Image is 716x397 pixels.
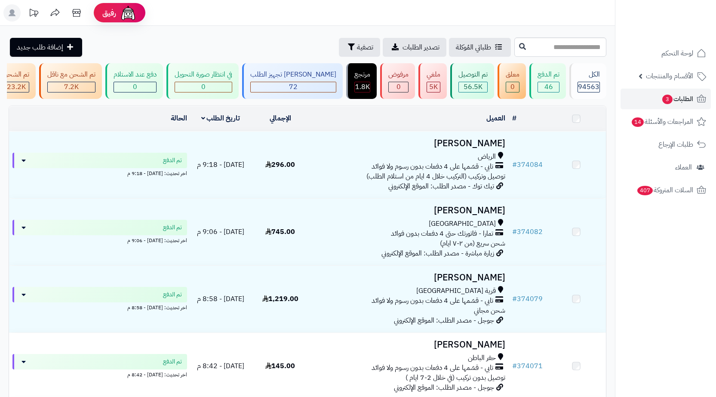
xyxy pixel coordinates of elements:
span: # [512,361,517,371]
div: 7223 [48,82,95,92]
span: 407 [637,186,653,195]
span: 145.00 [265,361,295,371]
a: الكل94563 [568,63,608,99]
span: تم الدفع [163,357,182,366]
span: 0 [510,82,515,92]
div: 56524 [459,82,487,92]
a: تم الشحن مع ناقل 7.2K [37,63,104,99]
div: تم الدفع [538,70,559,80]
span: زيارة مباشرة - مصدر الطلب: الموقع الإلكتروني [381,248,494,259]
span: الرياض [478,152,496,162]
div: اخر تحديث: [DATE] - 8:58 م [12,302,187,311]
span: # [512,160,517,170]
span: # [512,294,517,304]
div: الكل [578,70,600,80]
span: السلات المتروكة [636,184,693,196]
span: [DATE] - 9:06 م [197,227,244,237]
span: 296.00 [265,160,295,170]
div: 72 [251,82,336,92]
a: #374082 [512,227,543,237]
div: دفع عند الاستلام [114,70,157,80]
span: 0 [133,82,137,92]
span: جوجل - مصدر الطلب: الموقع الإلكتروني [394,315,494,326]
span: تم الدفع [163,223,182,232]
div: اخر تحديث: [DATE] - 9:18 م [12,168,187,177]
div: 46 [538,82,559,92]
span: 46 [544,82,553,92]
a: المراجعات والأسئلة14 [621,111,711,132]
div: اخر تحديث: [DATE] - 9:06 م [12,235,187,244]
div: 1807 [355,82,370,92]
span: تمارا - فاتورتك حتى 4 دفعات بدون فوائد [391,229,493,239]
div: ملغي [427,70,440,80]
div: معلق [506,70,519,80]
div: تم الشحن مع ناقل [47,70,95,80]
a: مرفوض 0 [378,63,417,99]
div: 23197 [3,82,29,92]
div: 0 [175,82,232,92]
a: الإجمالي [270,113,291,123]
a: تم الدفع 46 [528,63,568,99]
a: [PERSON_NAME] تجهيز الطلب 72 [240,63,344,99]
span: توصيل بدون تركيب (في خلال 2-7 ايام ) [406,372,505,383]
div: تم الشحن [3,70,29,80]
span: 0 [201,82,206,92]
a: الحالة [171,113,187,123]
a: السلات المتروكة407 [621,180,711,200]
span: [DATE] - 8:42 م [197,361,244,371]
span: تم الدفع [163,156,182,165]
a: لوحة التحكم [621,43,711,64]
img: logo-2.png [658,22,708,40]
a: العميل [486,113,505,123]
div: 4964 [427,82,440,92]
a: تاريخ الطلب [201,113,240,123]
a: #374079 [512,294,543,304]
span: شحن سريع (من ٢-٧ ايام) [440,238,505,249]
span: 72 [289,82,298,92]
span: لوحة التحكم [661,47,693,59]
span: جوجل - مصدر الطلب: الموقع الإلكتروني [394,382,494,393]
span: تصفية [357,42,373,52]
a: إضافة طلب جديد [10,38,82,57]
a: #374084 [512,160,543,170]
span: 14 [632,117,644,127]
a: ملغي 5K [417,63,449,99]
span: 0 [396,82,401,92]
h3: [PERSON_NAME] [313,206,505,215]
span: 7.2K [64,82,79,92]
span: تيك توك - مصدر الطلب: الموقع الإلكتروني [388,181,494,191]
span: 1.8K [355,82,370,92]
div: في انتظار صورة التحويل [175,70,232,80]
span: إضافة طلب جديد [17,42,63,52]
span: طلباتي المُوكلة [456,42,491,52]
img: ai-face.png [120,4,137,22]
div: 0 [506,82,519,92]
span: حفر الباطن [468,353,496,363]
a: طلباتي المُوكلة [449,38,511,57]
a: طلبات الإرجاع [621,134,711,155]
a: تصدير الطلبات [383,38,446,57]
span: [DATE] - 9:18 م [197,160,244,170]
h3: [PERSON_NAME] [313,138,505,148]
span: تم الدفع [163,290,182,299]
span: تصدير الطلبات [403,42,439,52]
span: الطلبات [661,93,693,105]
a: مرتجع 1.8K [344,63,378,99]
span: 745.00 [265,227,295,237]
span: تابي - قسّمها على 4 دفعات بدون رسوم ولا فوائد [372,296,493,306]
div: 0 [114,82,156,92]
span: 3 [662,95,673,104]
h3: [PERSON_NAME] [313,273,505,283]
a: الطلبات3 [621,89,711,109]
span: # [512,227,517,237]
a: تم التوصيل 56.5K [449,63,496,99]
a: #374071 [512,361,543,371]
a: تحديثات المنصة [23,4,44,24]
span: 23.2K [7,82,26,92]
span: [GEOGRAPHIC_DATA] [429,219,496,229]
div: مرفوض [388,70,409,80]
a: معلق 0 [496,63,528,99]
a: العملاء [621,157,711,178]
span: 5K [429,82,438,92]
span: توصيل وتركيب (التركيب خلال 4 ايام من استلام الطلب) [366,171,505,182]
